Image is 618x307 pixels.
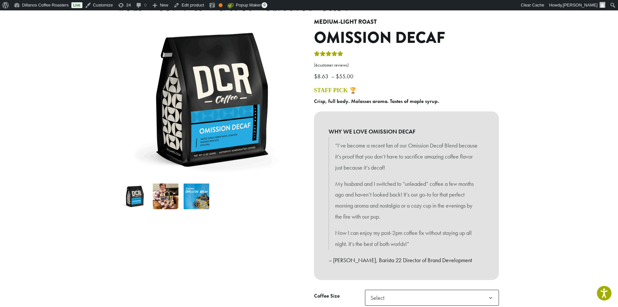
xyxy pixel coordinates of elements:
[314,72,317,80] span: $
[336,72,339,80] span: $
[563,3,598,7] span: [PERSON_NAME]
[331,72,334,80] span: –
[314,98,439,105] b: Crisp, full body. Molasses aroma. Tastes of maple syrup.
[335,178,478,222] p: My husband and I switched to “unleaded” coffee a few months ago and haven’t looked back! It’s our...
[336,72,355,80] bdi: 55.00
[314,29,499,47] h1: Omission Decaf
[365,290,499,306] span: Select
[368,291,391,304] span: Select
[335,140,478,173] p: “I’ve become a recent fan of our Omission Decaf Blend because it’s proof that you don’t have to s...
[220,6,256,13] a: Blends
[335,227,478,249] p: Now I can enjoy my post-2pm coffee fix without staying up all night. It’s the best of both worlds!”
[329,126,484,137] b: WHY WE LOVE OMISSION DECAF
[184,184,209,209] img: Omission Decaf - Image 3
[219,3,223,7] div: OK
[314,62,499,69] a: (6customer reviews)
[71,2,82,8] a: Live
[314,87,357,94] a: STAFF PICK 🏆
[314,19,499,26] h4: Medium-Light Roast
[159,6,204,13] a: Coffee
[122,184,148,209] img: Omission Decaf
[329,255,484,266] p: – [PERSON_NAME], Barista 22 Director of Brand Development
[119,6,143,13] a: Home
[314,291,365,301] label: Coffee Size
[314,72,330,80] bdi: 8.63
[153,184,178,209] img: Omission Decaf - Image 2
[315,62,318,68] span: 6
[261,2,267,8] span: 0
[314,50,343,60] div: Rated 4.33 out of 5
